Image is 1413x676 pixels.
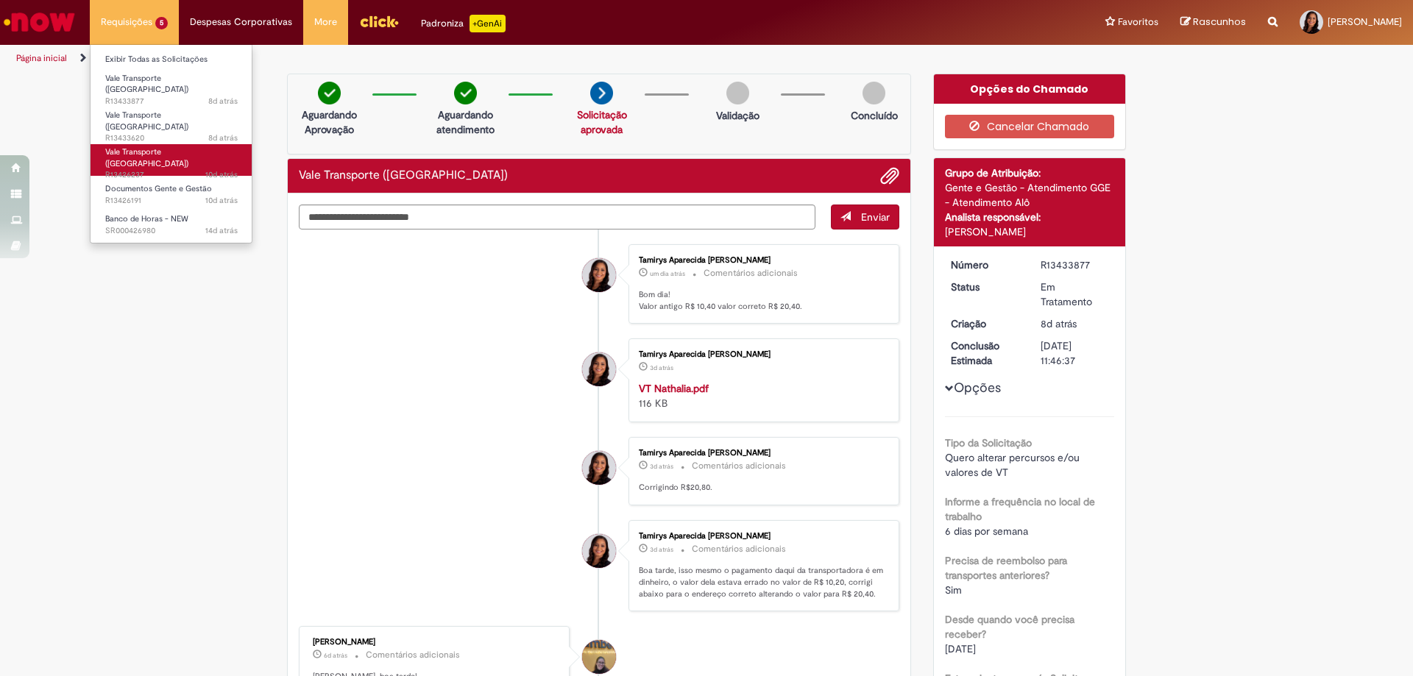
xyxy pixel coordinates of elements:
img: img-circle-grey.png [726,82,749,104]
b: Precisa de reembolso para transportes anteriores? [945,554,1067,582]
small: Comentários adicionais [704,267,798,280]
b: Informe a frequência no local de trabalho [945,495,1095,523]
div: Tamirys Aparecida [PERSON_NAME] [639,449,884,458]
textarea: Digite sua mensagem aqui... [299,204,815,230]
dt: Número [940,257,1030,272]
span: Despesas Corporativas [190,15,292,29]
time: 18/08/2025 17:36:19 [205,195,238,206]
span: [PERSON_NAME] [1328,15,1402,28]
dt: Conclusão Estimada [940,338,1030,368]
div: Padroniza [421,15,506,32]
span: 8d atrás [208,96,238,107]
ul: Requisições [90,44,252,243]
time: 13/08/2025 18:26:42 [205,225,238,236]
a: Aberto R13433620 : Vale Transporte (VT) [91,107,252,139]
img: img-circle-grey.png [863,82,885,104]
span: R13426191 [105,195,238,207]
span: 3d atrás [650,462,673,471]
span: Vale Transporte ([GEOGRAPHIC_DATA]) [105,73,188,96]
img: check-circle-green.png [454,82,477,104]
p: Aguardando Aprovação [294,107,365,137]
a: Aberto SR000426980 : Banco de Horas - NEW [91,211,252,238]
span: Enviar [861,210,890,224]
time: 18/08/2025 17:46:40 [205,169,238,180]
div: Amanda De Campos Gomes Do Nascimento [582,640,616,674]
div: Opções do Chamado [934,74,1126,104]
span: Sim [945,583,962,597]
span: 6 dias por semana [945,524,1028,538]
div: Gente e Gestão - Atendimento GGE - Atendimento Alô [945,180,1115,210]
p: +GenAi [470,15,506,32]
span: Vale Transporte ([GEOGRAPHIC_DATA]) [105,146,188,169]
div: [PERSON_NAME] [313,638,558,647]
span: Rascunhos [1193,15,1246,29]
img: ServiceNow [1,7,77,37]
img: check-circle-green.png [318,82,341,104]
button: Adicionar anexos [880,166,899,185]
b: Tipo da Solicitação [945,436,1032,449]
time: 26/08/2025 09:21:00 [650,269,685,278]
p: Validação [716,108,759,123]
span: um dia atrás [650,269,685,278]
div: Tamirys Aparecida Lourenco Fonseca [582,352,616,386]
span: 8d atrás [208,132,238,143]
span: 14d atrás [205,225,238,236]
div: [DATE] 11:46:37 [1041,338,1109,368]
span: 10d atrás [205,195,238,206]
span: Favoritos [1118,15,1158,29]
span: R13433620 [105,132,238,144]
span: 6d atrás [324,651,347,660]
button: Cancelar Chamado [945,115,1115,138]
h2: Vale Transporte (VT) Histórico de tíquete [299,169,508,182]
div: Tamirys Aparecida [PERSON_NAME] [639,350,884,359]
div: 116 KB [639,381,884,410]
a: Rascunhos [1180,15,1246,29]
time: 25/08/2025 15:00:34 [650,462,673,471]
div: [PERSON_NAME] [945,224,1115,239]
div: R13433877 [1041,257,1109,272]
ul: Trilhas de página [11,45,931,72]
div: Tamirys Aparecida [PERSON_NAME] [639,532,884,541]
div: Tamirys Aparecida Lourenco Fonseca [582,451,616,485]
p: Corrigindo R$20,80. [639,482,884,494]
p: Bom dia! Valor antigo R$ 10,40 valor correto R$ 20,40. [639,289,884,312]
span: 5 [155,17,168,29]
span: Requisições [101,15,152,29]
span: Quero alterar percursos e/ou valores de VT [945,451,1083,479]
img: click_logo_yellow_360x200.png [359,10,399,32]
span: 3d atrás [650,363,673,372]
time: 20/08/2025 17:32:47 [208,96,238,107]
time: 25/08/2025 14:34:36 [650,545,673,554]
div: Analista responsável: [945,210,1115,224]
p: Concluído [851,108,898,123]
time: 20/08/2025 17:32:45 [1041,317,1077,330]
a: Aberto R13426237 : Vale Transporte (VT) [91,144,252,176]
p: Boa tarde, isso mesmo o pagamento daqui da transportadora é em dinheiro, o valor dela estava erra... [639,565,884,599]
div: Em Tratamento [1041,280,1109,309]
small: Comentários adicionais [366,649,460,661]
span: R13426237 [105,169,238,181]
b: Desde quando você precisa receber? [945,613,1074,641]
time: 22/08/2025 16:20:47 [324,651,347,660]
span: 10d atrás [205,169,238,180]
button: Enviar [831,204,899,230]
a: Aberto R13426191 : Documentos Gente e Gestão [91,181,252,208]
a: Aberto R13433877 : Vale Transporte (VT) [91,71,252,102]
span: Banco de Horas - NEW [105,213,188,224]
span: [DATE] [945,642,976,655]
span: R13433877 [105,96,238,107]
small: Comentários adicionais [692,543,786,555]
div: Grupo de Atribuição: [945,166,1115,180]
span: 8d atrás [1041,317,1077,330]
img: arrow-next.png [590,82,613,104]
div: Tamirys Aparecida Lourenco Fonseca [582,534,616,568]
a: Exibir Todas as Solicitações [91,51,252,68]
span: Documentos Gente e Gestão [105,183,212,194]
span: More [314,15,337,29]
span: 3d atrás [650,545,673,554]
dt: Criação [940,316,1030,331]
p: Aguardando atendimento [430,107,501,137]
a: Página inicial [16,52,67,64]
a: VT Nathalia.pdf [639,382,709,395]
